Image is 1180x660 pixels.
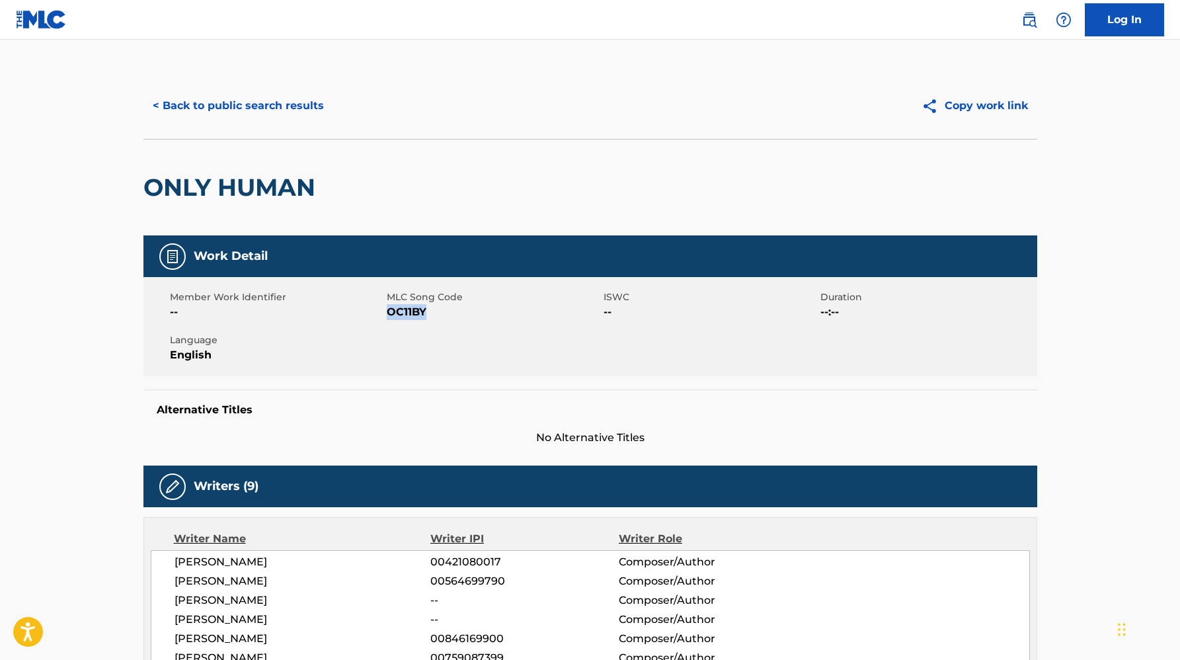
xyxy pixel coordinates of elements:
[143,89,333,122] button: < Back to public search results
[170,290,383,304] span: Member Work Identifier
[1114,597,1180,660] iframe: Chat Widget
[1118,610,1126,649] div: Drag
[430,573,618,589] span: 00564699790
[143,173,322,202] h2: ONLY HUMAN
[16,10,67,29] img: MLC Logo
[619,612,790,628] span: Composer/Author
[1021,12,1037,28] img: search
[820,290,1034,304] span: Duration
[912,89,1037,122] button: Copy work link
[165,479,180,495] img: Writers
[194,249,268,264] h5: Work Detail
[430,554,618,570] span: 00421080017
[619,631,790,647] span: Composer/Author
[165,249,180,265] img: Work Detail
[387,304,600,320] span: OC11BY
[170,347,383,363] span: English
[1016,7,1042,33] a: Public Search
[619,554,790,570] span: Composer/Author
[619,593,790,608] span: Composer/Author
[194,479,258,494] h5: Writers (9)
[619,531,790,547] div: Writer Role
[619,573,790,589] span: Composer/Author
[157,403,1024,417] h5: Alternative Titles
[430,593,618,608] span: --
[430,612,618,628] span: --
[170,304,383,320] span: --
[430,531,619,547] div: Writer IPI
[175,612,431,628] span: [PERSON_NAME]
[387,290,600,304] span: MLC Song Code
[1056,12,1072,28] img: help
[604,304,817,320] span: --
[430,631,618,647] span: 00846169900
[175,631,431,647] span: [PERSON_NAME]
[1085,3,1164,36] a: Log In
[604,290,817,304] span: ISWC
[170,333,383,347] span: Language
[175,593,431,608] span: [PERSON_NAME]
[174,531,431,547] div: Writer Name
[143,430,1037,446] span: No Alternative Titles
[175,554,431,570] span: [PERSON_NAME]
[922,98,945,114] img: Copy work link
[820,304,1034,320] span: --:--
[175,573,431,589] span: [PERSON_NAME]
[1050,7,1077,33] div: Help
